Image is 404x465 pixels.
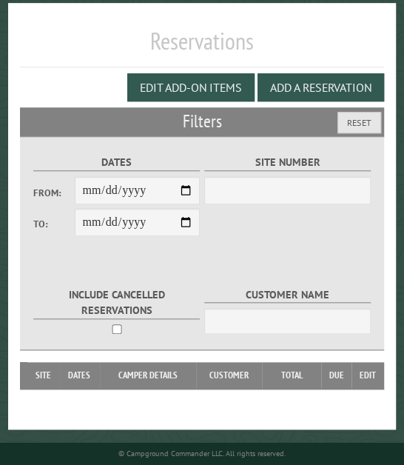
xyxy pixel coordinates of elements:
[262,362,321,389] th: Total
[118,449,286,458] small: © Campground Commander LLC. All rights reserved.
[33,217,75,231] label: To:
[100,362,195,389] th: Camper Details
[196,362,263,389] th: Customer
[127,73,255,101] button: Edit Add-on Items
[33,186,75,200] label: From:
[257,73,384,101] button: Add a Reservation
[204,287,371,304] label: Customer Name
[204,154,371,171] label: Site Number
[27,362,58,389] th: Site
[351,362,384,389] th: Edit
[20,107,383,136] h2: Filters
[59,362,101,389] th: Dates
[33,287,200,319] label: Include Cancelled Reservations
[337,112,381,133] button: Reset
[33,154,200,171] label: Dates
[321,362,351,389] th: Due
[20,27,383,67] h1: Reservations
